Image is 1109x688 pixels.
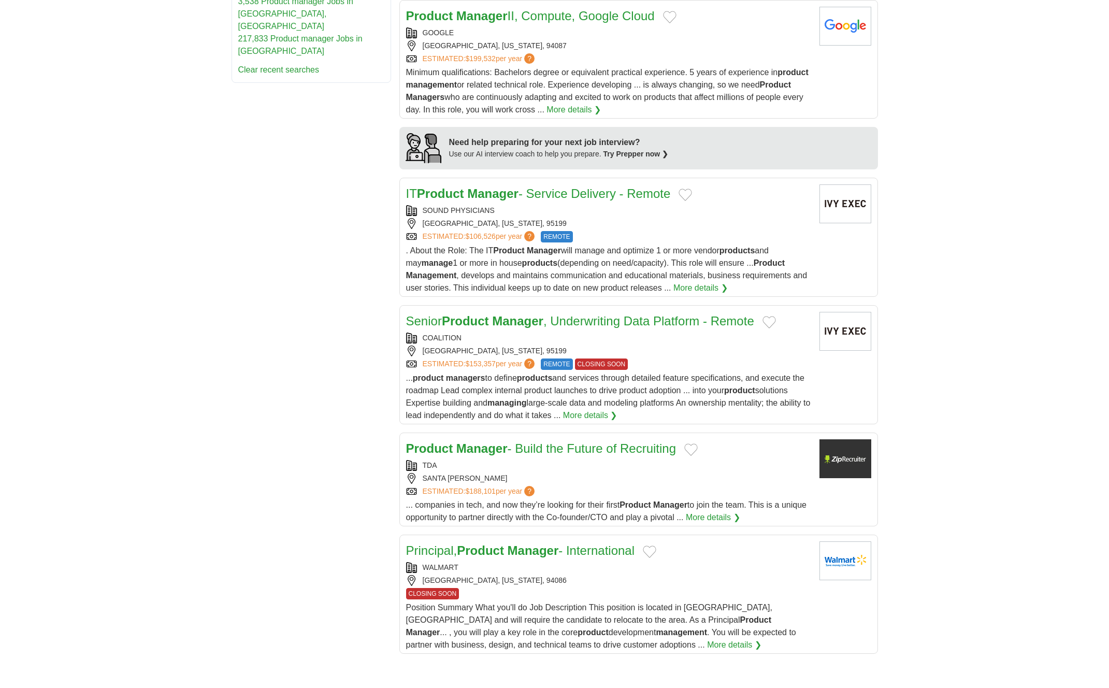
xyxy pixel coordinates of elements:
a: ITProduct Manager- Service Delivery - Remote [406,187,671,200]
a: Try Prepper now ❯ [603,150,669,158]
span: ? [524,53,535,64]
strong: Product [740,615,771,624]
a: More details ❯ [686,511,740,524]
img: Walmart logo [819,541,871,580]
a: More details ❯ [707,639,761,651]
span: Position Summary What you'll do Job Description This position is located in [GEOGRAPHIC_DATA], [G... [406,603,796,649]
strong: Manager [456,441,508,455]
div: Use our AI interview coach to help you prepare. [449,149,669,160]
span: $188,101 [465,487,495,495]
span: ... companies in tech, and now they’re looking for their first to join the team. This is a unique... [406,500,806,522]
span: ? [524,359,535,369]
div: SOUND PHYSICIANS [406,205,811,216]
span: CLOSING SOON [406,588,459,599]
strong: Managers [406,93,445,102]
a: Product ManagerII, Compute, Google Cloud [406,9,655,23]
strong: product [578,628,609,637]
span: REMOTE [541,231,572,242]
a: Clear recent searches [238,65,320,74]
strong: Product [760,80,791,89]
strong: products [522,259,557,267]
span: $153,357 [465,360,495,368]
button: Add to favorite jobs [684,443,698,456]
div: COALITION [406,333,811,343]
strong: product [724,386,755,395]
strong: product [777,68,809,77]
a: 217,833 Product manager Jobs in [GEOGRAPHIC_DATA] [238,34,363,55]
a: ESTIMATED:$153,357per year? [423,359,537,370]
div: [GEOGRAPHIC_DATA], [US_STATE], 94086 [406,575,811,586]
a: Product Manager- Build the Future of Recruiting [406,441,676,455]
strong: product [413,374,444,382]
div: SANTA [PERSON_NAME] [406,473,811,484]
a: More details ❯ [673,282,728,294]
a: ESTIMATED:$188,101per year? [423,486,537,497]
a: More details ❯ [563,409,617,422]
button: Add to favorite jobs [679,189,692,201]
strong: products [719,246,755,255]
span: CLOSING SOON [575,359,628,370]
strong: products [517,374,552,382]
button: Add to favorite jobs [762,316,776,328]
span: ? [524,486,535,496]
a: GOOGLE [423,28,454,37]
span: ? [524,231,535,241]
strong: Manager [467,187,519,200]
img: Company logo [819,312,871,351]
strong: Product [406,441,453,455]
strong: Manager [508,543,559,557]
a: Principal,Product Manager- International [406,543,635,557]
button: Add to favorite jobs [643,546,656,558]
strong: managing [487,398,527,407]
div: [GEOGRAPHIC_DATA], [US_STATE], 94087 [406,40,811,51]
strong: Product [457,543,504,557]
strong: Product [442,314,489,328]
img: Company logo [819,184,871,223]
strong: Product [754,259,785,267]
strong: Manager [527,246,561,255]
span: ... to define and services through detailed feature specifications, and execute the roadmap Lead ... [406,374,811,420]
img: Google logo [819,7,871,46]
a: ESTIMATED:$106,526per year? [423,231,537,242]
strong: Product [620,500,651,509]
img: Company logo [819,439,871,478]
span: Minimum qualifications: Bachelors degree or equivalent practical experience. 5 years of experienc... [406,68,809,114]
a: SeniorProduct Manager, Underwriting Data Platform - Remote [406,314,754,328]
strong: Manager [653,500,687,509]
strong: Product [493,246,524,255]
a: WALMART [423,563,458,571]
strong: Manager [456,9,508,23]
span: $199,532 [465,54,495,63]
a: ESTIMATED:$199,532per year? [423,53,537,64]
div: Need help preparing for your next job interview? [449,136,669,149]
strong: Product [406,9,453,23]
strong: managers [446,374,485,382]
strong: Manager [406,628,440,637]
div: TDA [406,460,811,471]
strong: manage [422,259,453,267]
strong: Product [417,187,464,200]
div: [GEOGRAPHIC_DATA], [US_STATE], 95199 [406,218,811,229]
strong: management [656,628,707,637]
span: REMOTE [541,359,572,370]
a: More details ❯ [546,104,601,116]
span: $106,526 [465,232,495,240]
strong: Management [406,271,457,280]
div: [GEOGRAPHIC_DATA], [US_STATE], 95199 [406,346,811,356]
span: . About the Role: The IT will manage and optimize 1 or more vendor and may 1 or more in house (de... [406,246,808,292]
strong: Manager [492,314,543,328]
button: Add to favorite jobs [663,11,676,23]
strong: management [406,80,457,89]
